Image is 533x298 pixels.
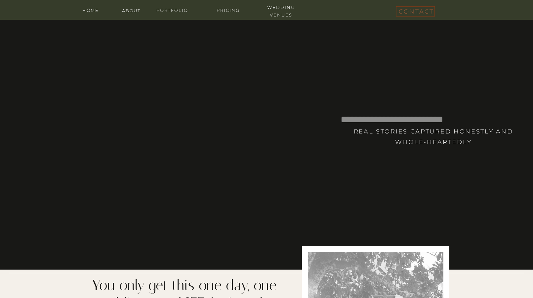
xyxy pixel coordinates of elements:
a: contact [399,6,432,14]
a: wedding venues [261,4,301,10]
a: home [77,7,104,13]
a: Pricing [208,7,248,13]
h3: Real stories captured honestly and whole-heartedly [351,126,515,156]
a: about [118,7,144,13]
a: portfolio [152,7,192,13]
